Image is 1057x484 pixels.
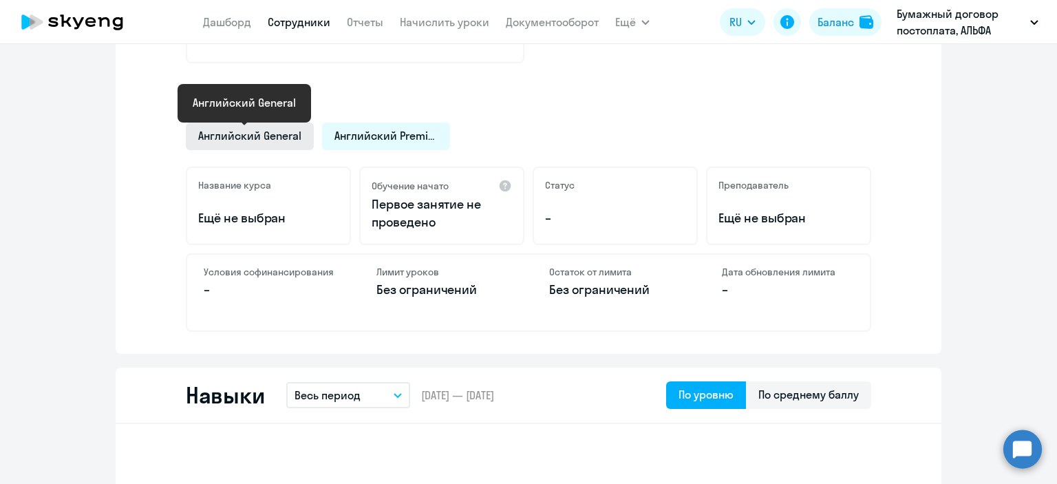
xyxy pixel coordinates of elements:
h2: Навыки [186,381,264,409]
h4: Продукты [186,85,871,107]
span: [DATE] — [DATE] [421,388,494,403]
a: Начислить уроки [400,15,489,29]
span: Английский General [198,128,301,143]
a: Документооборот [506,15,599,29]
h4: Остаток от лимита [549,266,681,278]
p: – [722,281,853,299]
img: balance [860,15,873,29]
h4: Дата обновления лимита [722,266,853,278]
span: Ещё [615,14,636,30]
button: Бумажный договор постоплата, АЛЬФА ПАРТНЕР, ООО [890,6,1045,39]
div: По уровню [679,386,734,403]
a: Дашборд [203,15,251,29]
p: Ещё не выбран [198,209,339,227]
h5: Статус [545,179,575,191]
button: RU [720,8,765,36]
button: Ещё [615,8,650,36]
p: – [204,281,335,299]
a: Отчеты [347,15,383,29]
h4: Условия софинансирования [204,266,335,278]
h5: Обучение начато [372,180,449,192]
div: По среднему баллу [758,386,859,403]
p: Весь период [295,387,361,403]
button: Весь период [286,382,410,408]
div: Английский General [193,94,296,111]
p: Без ограничений [549,281,681,299]
h5: Название курса [198,179,271,191]
p: – [545,209,685,227]
button: Балансbalance [809,8,882,36]
a: Сотрудники [268,15,330,29]
span: RU [729,14,742,30]
h5: Преподаватель [718,179,789,191]
h4: Лимит уроков [376,266,508,278]
p: Ещё не выбран [718,209,859,227]
p: Первое занятие не проведено [372,196,512,231]
p: Без ограничений [376,281,508,299]
div: Баланс [818,14,854,30]
span: Английский Premium [334,128,438,143]
p: Бумажный договор постоплата, АЛЬФА ПАРТНЕР, ООО [897,6,1025,39]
